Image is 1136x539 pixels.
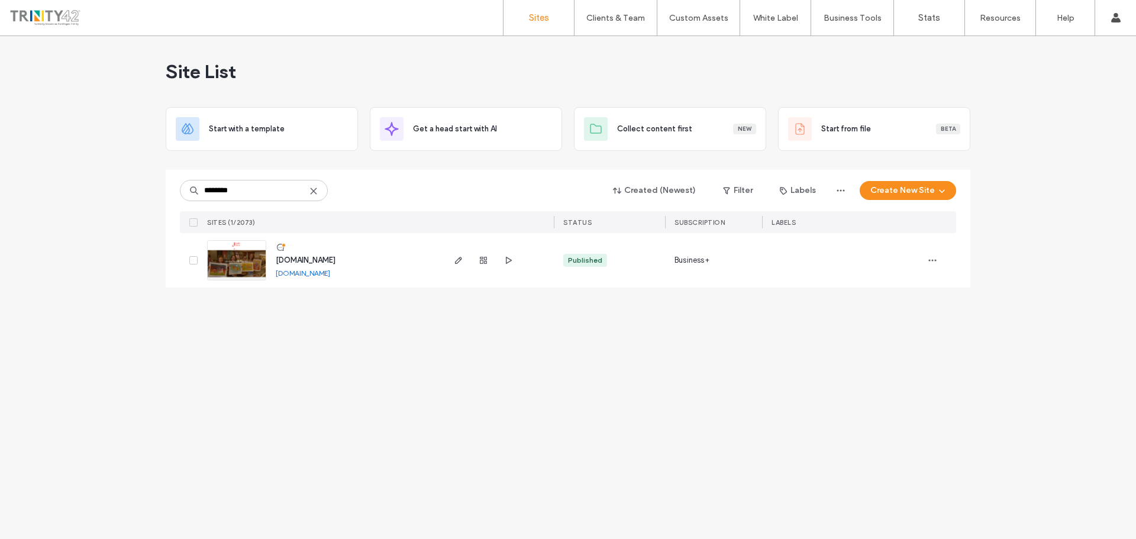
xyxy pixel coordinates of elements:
div: New [733,124,756,134]
div: Get a head start with AI [370,107,562,151]
div: Beta [936,124,960,134]
button: Create New Site [860,181,956,200]
label: Business Tools [824,13,882,23]
label: Clients & Team [586,13,645,23]
div: Collect content firstNew [574,107,766,151]
span: Start from file [821,123,871,135]
span: Subscription [674,218,725,227]
span: Business+ [674,254,709,266]
label: Resources [980,13,1021,23]
label: Help [1057,13,1074,23]
label: Stats [918,12,940,23]
span: Site List [166,60,236,83]
label: White Label [753,13,798,23]
a: [DOMAIN_NAME] [276,256,335,264]
label: Custom Assets [669,13,728,23]
label: Sites [529,12,549,23]
button: Created (Newest) [603,181,706,200]
span: Collect content first [617,123,692,135]
button: Filter [711,181,764,200]
span: SITES (1/2073) [207,218,255,227]
span: STATUS [563,218,592,227]
a: [DOMAIN_NAME] [276,269,330,277]
span: LABELS [772,218,796,227]
button: Labels [769,181,827,200]
div: Published [568,255,602,266]
span: Start with a template [209,123,285,135]
div: Start with a template [166,107,358,151]
div: Start from fileBeta [778,107,970,151]
span: Get a head start with AI [413,123,497,135]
